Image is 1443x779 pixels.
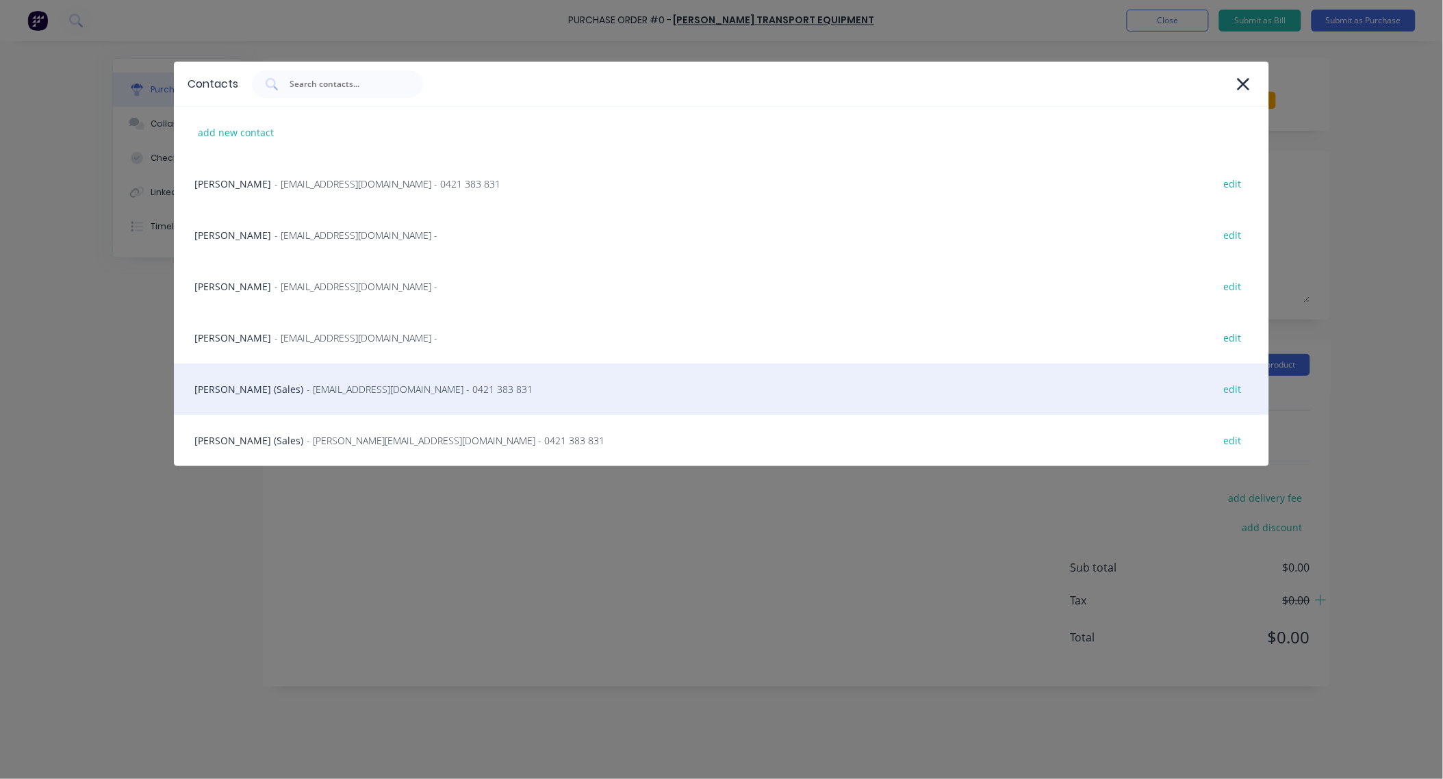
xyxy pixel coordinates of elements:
[288,77,402,91] input: Search contacts...
[174,261,1269,312] div: [PERSON_NAME]
[1217,327,1249,348] div: edit
[1217,430,1249,451] div: edit
[274,177,500,191] span: - [EMAIL_ADDRESS][DOMAIN_NAME] - 0421 383 831
[307,382,533,396] span: - [EMAIL_ADDRESS][DOMAIN_NAME] - 0421 383 831
[274,228,437,242] span: - [EMAIL_ADDRESS][DOMAIN_NAME] -
[174,158,1269,209] div: [PERSON_NAME]
[274,331,437,345] span: - [EMAIL_ADDRESS][DOMAIN_NAME] -
[1217,173,1249,194] div: edit
[174,312,1269,363] div: [PERSON_NAME]
[1217,276,1249,297] div: edit
[174,415,1269,466] div: [PERSON_NAME] (Sales)
[307,433,604,448] span: - [PERSON_NAME][EMAIL_ADDRESS][DOMAIN_NAME] - 0421 383 831
[1217,225,1249,246] div: edit
[1217,379,1249,400] div: edit
[191,122,281,143] div: add new contact
[174,363,1269,415] div: [PERSON_NAME] (Sales)
[188,76,238,92] div: Contacts
[274,279,437,294] span: - [EMAIL_ADDRESS][DOMAIN_NAME] -
[174,209,1269,261] div: [PERSON_NAME]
